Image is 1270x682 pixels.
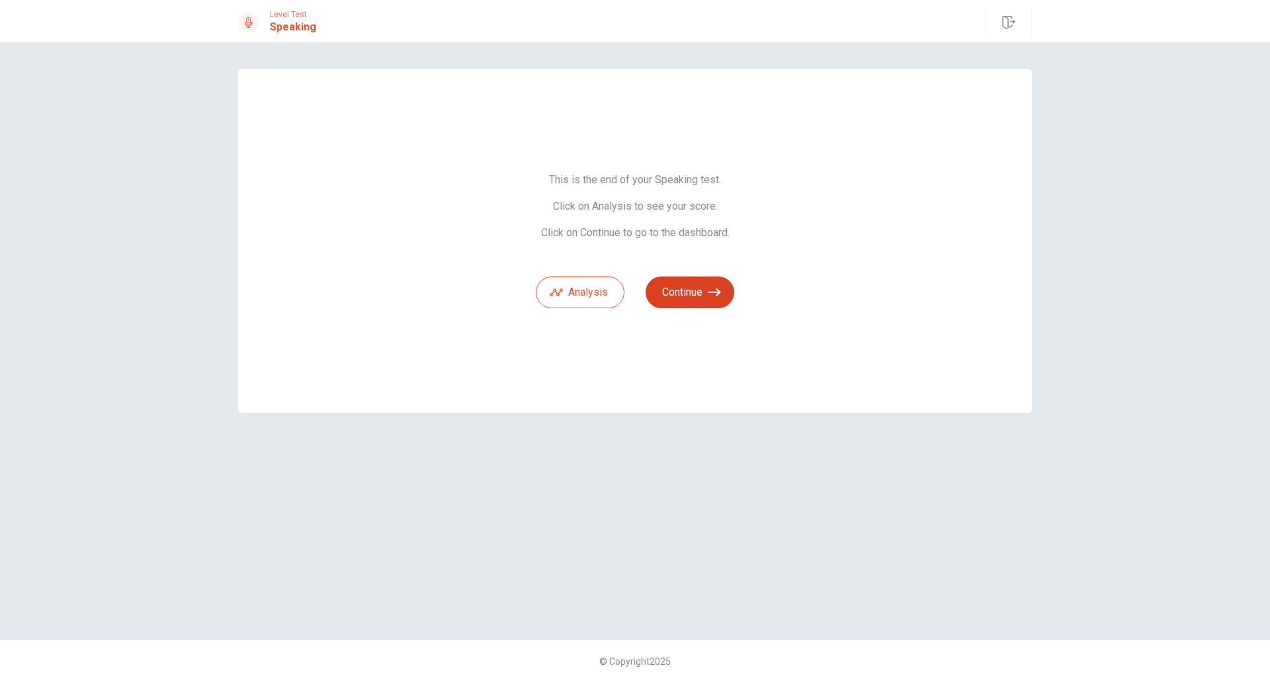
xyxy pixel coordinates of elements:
span: © Copyright 2025 [599,656,671,667]
span: This is the end of your Speaking test. Click on Analysis to see your score. Click on Continue to ... [536,173,734,239]
button: Continue [646,277,734,308]
span: Level Test [270,10,316,19]
button: Analysis [536,277,624,308]
h1: Speaking [270,19,316,35]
